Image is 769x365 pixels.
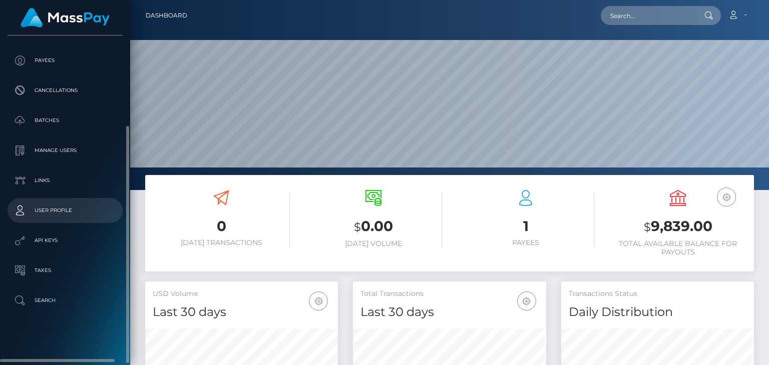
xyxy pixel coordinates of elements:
[8,108,123,133] a: Batches
[457,238,594,247] h6: Payees
[12,53,119,68] p: Payees
[305,239,442,248] h6: [DATE] Volume
[146,5,187,26] a: Dashboard
[457,216,594,236] h3: 1
[8,198,123,223] a: User Profile
[354,220,361,234] small: $
[8,48,123,73] a: Payees
[12,233,119,248] p: API Keys
[609,216,746,237] h3: 9,839.00
[8,228,123,253] a: API Keys
[569,303,746,321] h4: Daily Distribution
[12,113,119,128] p: Batches
[8,138,123,163] a: Manage Users
[153,303,330,321] h4: Last 30 days
[153,238,290,247] h6: [DATE] Transactions
[8,78,123,103] a: Cancellations
[360,289,538,299] h5: Total Transactions
[12,173,119,188] p: Links
[601,6,695,25] input: Search...
[305,216,442,237] h3: 0.00
[8,168,123,193] a: Links
[609,239,746,256] h6: Total Available Balance for Payouts
[644,220,651,234] small: $
[8,258,123,283] a: Taxes
[12,83,119,98] p: Cancellations
[569,289,746,299] h5: Transactions Status
[153,289,330,299] h5: USD Volume
[12,293,119,308] p: Search
[153,216,290,236] h3: 0
[12,203,119,218] p: User Profile
[12,263,119,278] p: Taxes
[8,288,123,313] a: Search
[21,8,110,27] img: MassPay Logo
[12,143,119,158] p: Manage Users
[360,303,538,321] h4: Last 30 days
